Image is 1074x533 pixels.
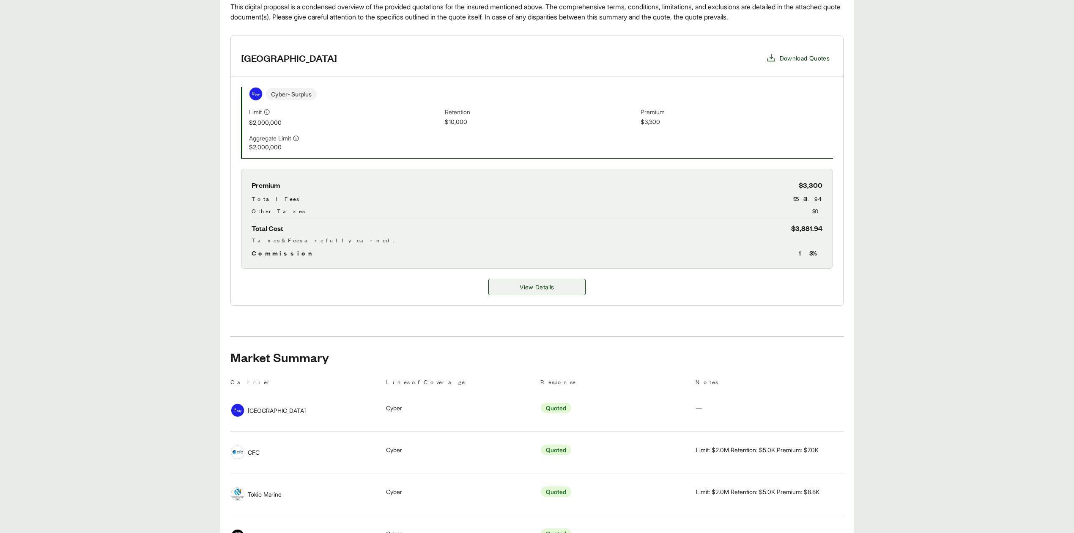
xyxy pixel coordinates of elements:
span: Limit: $2.0M Retention: $5.0K Premium: $7.0K [696,445,819,454]
span: 13 % [799,248,822,258]
span: $2,000,000 [249,143,441,151]
span: Limit: $2.0M Retention: $5.0K Premium: $8.8K [696,487,819,496]
span: Retention [445,107,637,117]
span: $0 [812,206,822,215]
img: At-Bay [249,88,262,100]
span: Total Cost [252,223,283,234]
span: View Details [520,283,554,291]
th: Response [540,377,689,390]
span: Cyber - Surplus [266,88,317,100]
img: Tokio Marine logo [231,488,244,500]
th: Notes [696,377,844,390]
span: Download Quotes [780,54,830,63]
span: Tokio Marine [248,490,282,499]
img: CFC logo [231,446,244,459]
h2: Market Summary [230,350,844,364]
span: $3,881.94 [791,223,822,234]
span: $3,300 [641,117,833,127]
span: $10,000 [445,117,637,127]
span: Premium [252,179,280,191]
th: Carrier [230,377,379,390]
span: $581.94 [793,194,822,203]
span: CFC [248,448,260,457]
span: $3,300 [799,179,822,191]
span: Cyber [386,487,402,496]
span: Other Taxes [252,206,305,215]
button: Download Quotes [763,49,833,66]
span: $2,000,000 [249,118,441,127]
span: Cyber [386,404,402,412]
span: Commission [252,248,316,258]
span: Premium [641,107,833,117]
a: At-Bay details [488,279,586,295]
span: Quoted [541,486,571,497]
button: View Details [488,279,586,295]
h3: [GEOGRAPHIC_DATA] [241,52,337,64]
span: Quoted [541,403,571,413]
div: Taxes & Fees are fully earned. [252,236,822,245]
th: Lines of Coverage [386,377,534,390]
span: Limit [249,107,262,116]
span: Cyber [386,445,402,454]
span: Quoted [541,445,571,455]
span: Aggregate Limit [249,134,291,143]
span: [GEOGRAPHIC_DATA] [248,406,306,415]
span: — [696,404,702,412]
span: Total Fees [252,194,299,203]
img: At-Bay logo [231,404,244,417]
